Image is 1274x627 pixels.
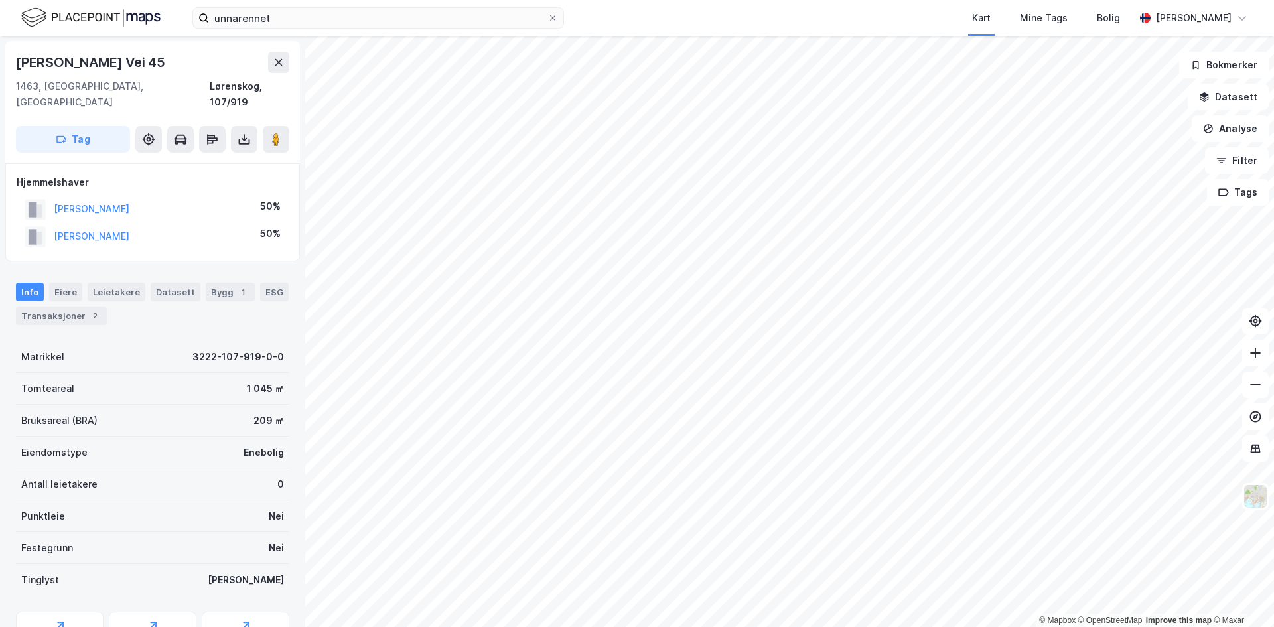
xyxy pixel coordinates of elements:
div: 1 [236,285,249,299]
iframe: Chat Widget [1208,563,1274,627]
div: Tinglyst [21,572,59,588]
div: 0 [277,476,284,492]
img: logo.f888ab2527a4732fd821a326f86c7f29.svg [21,6,161,29]
div: 2 [88,309,102,322]
div: 3222-107-919-0-0 [192,349,284,365]
a: Improve this map [1146,616,1212,625]
div: Bolig [1097,10,1120,26]
div: Eiere [49,283,82,301]
div: Kart [972,10,991,26]
div: Datasett [151,283,200,301]
div: Enebolig [244,445,284,460]
div: Bygg [206,283,255,301]
div: [PERSON_NAME] [1156,10,1232,26]
div: Punktleie [21,508,65,524]
div: 1463, [GEOGRAPHIC_DATA], [GEOGRAPHIC_DATA] [16,78,210,110]
div: 50% [260,198,281,214]
div: ESG [260,283,289,301]
div: Nei [269,540,284,556]
div: Antall leietakere [21,476,98,492]
button: Datasett [1188,84,1269,110]
button: Bokmerker [1179,52,1269,78]
img: Z [1243,484,1268,509]
div: Nei [269,508,284,524]
div: Hjemmelshaver [17,174,289,190]
button: Analyse [1192,115,1269,142]
div: Festegrunn [21,540,73,556]
div: 1 045 ㎡ [247,381,284,397]
div: Lørenskog, 107/919 [210,78,289,110]
div: Leietakere [88,283,145,301]
div: Eiendomstype [21,445,88,460]
div: 50% [260,226,281,242]
div: Mine Tags [1020,10,1068,26]
button: Filter [1205,147,1269,174]
div: Bruksareal (BRA) [21,413,98,429]
div: Info [16,283,44,301]
div: Matrikkel [21,349,64,365]
div: [PERSON_NAME] [208,572,284,588]
button: Tags [1207,179,1269,206]
div: Tomteareal [21,381,74,397]
a: Mapbox [1039,616,1076,625]
div: Transaksjoner [16,307,107,325]
input: Søk på adresse, matrikkel, gårdeiere, leietakere eller personer [209,8,547,28]
button: Tag [16,126,130,153]
div: 209 ㎡ [253,413,284,429]
a: OpenStreetMap [1078,616,1143,625]
div: [PERSON_NAME] Vei 45 [16,52,168,73]
div: Kontrollprogram for chat [1208,563,1274,627]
